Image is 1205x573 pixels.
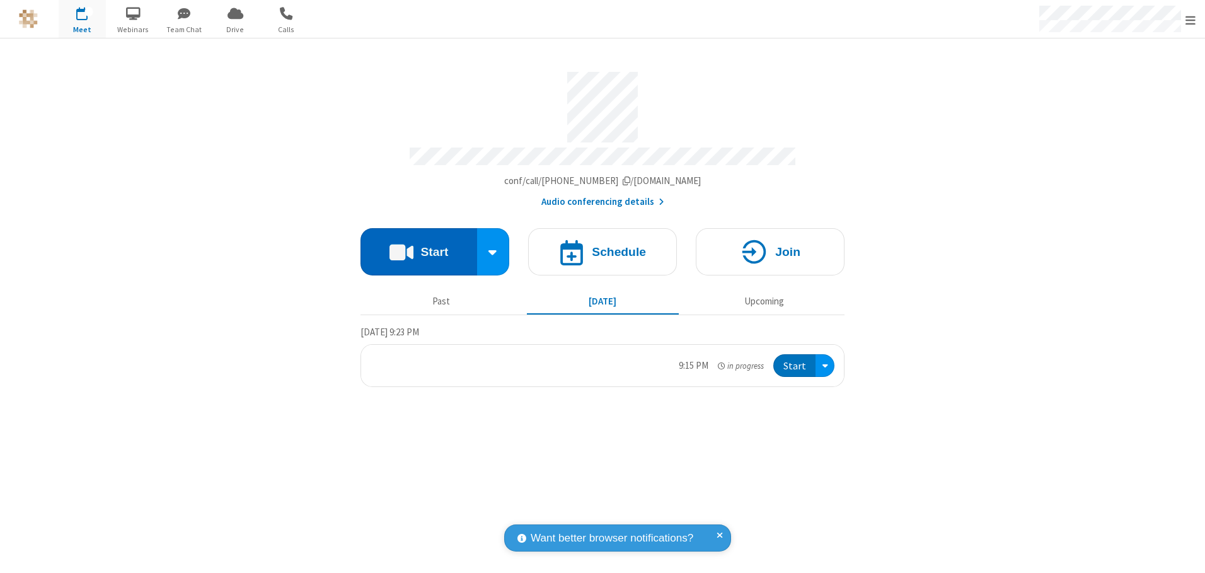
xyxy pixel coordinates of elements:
[59,24,106,35] span: Meet
[696,228,845,275] button: Join
[504,174,701,188] button: Copy my meeting room linkCopy my meeting room link
[504,175,701,187] span: Copy my meeting room link
[592,246,646,258] h4: Schedule
[360,326,419,338] span: [DATE] 9:23 PM
[212,24,259,35] span: Drive
[775,246,800,258] h4: Join
[477,228,510,275] div: Start conference options
[360,228,477,275] button: Start
[19,9,38,28] img: QA Selenium DO NOT DELETE OR CHANGE
[360,325,845,388] section: Today's Meetings
[528,228,677,275] button: Schedule
[263,24,310,35] span: Calls
[161,24,208,35] span: Team Chat
[773,354,816,378] button: Start
[816,354,834,378] div: Open menu
[688,289,840,313] button: Upcoming
[420,246,448,258] h4: Start
[366,289,517,313] button: Past
[110,24,157,35] span: Webinars
[718,360,764,372] em: in progress
[85,7,93,16] div: 1
[360,62,845,209] section: Account details
[527,289,679,313] button: [DATE]
[679,359,708,373] div: 9:15 PM
[531,530,693,547] span: Want better browser notifications?
[541,195,664,209] button: Audio conferencing details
